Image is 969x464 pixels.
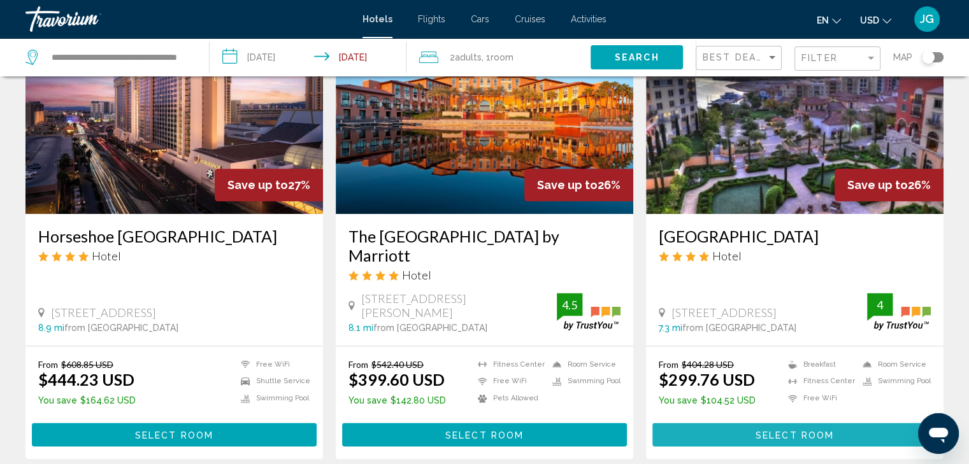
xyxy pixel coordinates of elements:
div: 26% [524,169,633,201]
del: $608.85 USD [61,359,113,370]
li: Room Service [546,359,621,370]
span: from [GEOGRAPHIC_DATA] [682,323,796,333]
a: Cruises [515,14,545,24]
span: en [817,15,829,25]
div: 4 [867,297,893,313]
span: From [659,359,678,370]
span: Map [893,48,912,66]
span: , 1 [482,48,513,66]
div: 4 star Hotel [348,268,621,282]
div: 4.5 [557,297,582,313]
li: Swimming Pool [856,376,931,387]
img: Hotel image [336,10,633,214]
span: [STREET_ADDRESS] [51,306,156,320]
a: The [GEOGRAPHIC_DATA] by Marriott [348,227,621,265]
span: You save [38,395,77,405]
img: Hotel image [25,10,323,214]
a: Hotels [362,14,392,24]
li: Swimming Pool [546,376,621,387]
span: 8.9 mi [38,323,64,333]
li: Free WiFi [234,359,310,370]
li: Free WiFi [471,376,546,387]
a: Select Room [32,426,317,440]
p: $164.62 USD [38,395,136,405]
span: Select Room [445,430,524,440]
span: Save up to [847,178,908,192]
span: from [GEOGRAPHIC_DATA] [64,323,178,333]
span: Select Room [135,430,213,440]
img: trustyou-badge.svg [557,293,621,330]
a: Cars [471,14,489,24]
a: Select Room [342,426,627,440]
li: Breakfast [782,359,856,370]
span: Filter [801,53,838,63]
span: Select Room [756,430,834,440]
a: Select Room [652,426,937,440]
li: Room Service [856,359,931,370]
span: JG [920,13,934,25]
ins: $299.76 USD [659,370,755,389]
button: Select Room [342,423,627,446]
a: Travorium [25,6,350,32]
li: Pets Allowed [471,393,546,404]
span: from [GEOGRAPHIC_DATA] [373,323,487,333]
span: Save up to [227,178,288,192]
button: Search [591,45,683,69]
li: Swimming Pool [234,393,310,404]
li: Free WiFi [782,393,856,404]
span: You save [659,395,698,405]
a: Flights [418,14,445,24]
ins: $444.23 USD [38,370,134,389]
span: Hotel [92,249,121,263]
span: Adults [455,52,482,62]
div: 4 star Hotel [38,249,310,263]
span: From [38,359,58,370]
span: Room [491,52,513,62]
img: Hotel image [646,10,944,214]
span: 2 [450,48,482,66]
div: 4 star Hotel [659,249,931,263]
span: [STREET_ADDRESS] [671,306,777,320]
button: Change currency [860,11,891,29]
button: Change language [817,11,841,29]
span: Best Deals [703,52,770,62]
button: Travelers: 2 adults, 0 children [406,38,591,76]
div: 26% [835,169,944,201]
p: $104.52 USD [659,395,756,405]
button: Toggle map [912,52,944,63]
div: 27% [215,169,323,201]
img: trustyou-badge.svg [867,293,931,330]
span: Hotel [402,268,431,282]
mat-select: Sort by [703,53,778,64]
button: Select Room [32,423,317,446]
span: Activities [571,14,607,24]
span: You save [348,395,387,405]
span: From [348,359,368,370]
ins: $399.60 USD [348,370,445,389]
span: USD [860,15,879,25]
li: Shuttle Service [234,376,310,387]
span: 7.3 mi [659,323,682,333]
span: Search [615,53,659,63]
li: Fitness Center [782,376,856,387]
span: [STREET_ADDRESS][PERSON_NAME] [361,292,557,320]
span: Hotel [712,249,742,263]
a: [GEOGRAPHIC_DATA] [659,227,931,246]
button: User Menu [910,6,944,32]
iframe: Button to launch messaging window [918,413,959,454]
del: $404.28 USD [682,359,734,370]
li: Fitness Center [471,359,546,370]
span: Save up to [537,178,598,192]
button: Filter [794,46,880,72]
p: $142.80 USD [348,395,446,405]
a: Horseshoe [GEOGRAPHIC_DATA] [38,227,310,246]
